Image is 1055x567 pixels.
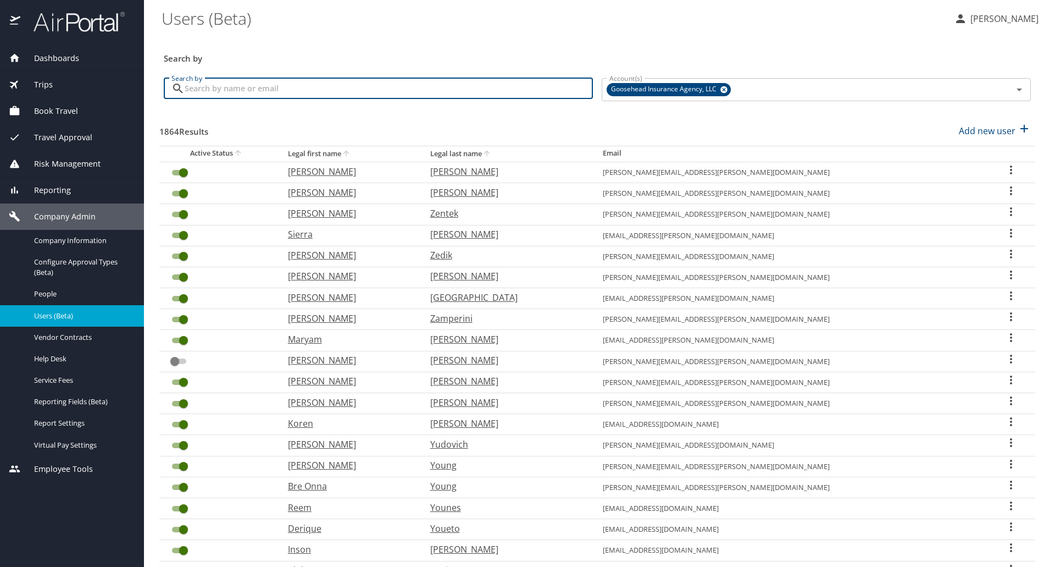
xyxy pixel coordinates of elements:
span: Reporting [20,184,71,196]
td: [EMAIL_ADDRESS][DOMAIN_NAME] [594,519,987,540]
button: sort [233,148,244,159]
th: Legal first name [279,146,421,162]
p: [PERSON_NAME] [288,291,408,304]
button: Open [1012,82,1027,97]
p: Sierra [288,228,408,241]
p: [PERSON_NAME] [430,228,581,241]
span: Book Travel [20,105,78,117]
p: Zedik [430,249,581,262]
span: Help Desk [34,354,131,364]
td: [PERSON_NAME][EMAIL_ADDRESS][PERSON_NAME][DOMAIN_NAME] [594,162,987,183]
td: [EMAIL_ADDRESS][DOMAIN_NAME] [594,414,987,435]
span: Reporting Fields (Beta) [34,397,131,407]
span: Travel Approval [20,131,92,144]
p: Young [430,459,581,472]
input: Search by name or email [185,78,593,99]
div: Goosehead Insurance Agency, LLC [607,83,731,96]
span: Virtual Pay Settings [34,440,131,450]
button: sort [482,149,493,159]
td: [PERSON_NAME][EMAIL_ADDRESS][PERSON_NAME][DOMAIN_NAME] [594,477,987,498]
td: [PERSON_NAME][EMAIL_ADDRESS][PERSON_NAME][DOMAIN_NAME] [594,309,987,330]
span: Users (Beta) [34,311,131,321]
p: Youeto [430,522,581,535]
th: Active Status [159,146,279,162]
td: [EMAIL_ADDRESS][PERSON_NAME][DOMAIN_NAME] [594,288,987,309]
p: Yudovich [430,438,581,451]
p: [PERSON_NAME] [288,375,408,388]
span: Risk Management [20,158,101,170]
p: Zamperini [430,312,581,325]
p: [PERSON_NAME] [288,249,408,262]
span: Goosehead Insurance Agency, LLC [607,84,723,95]
p: [PERSON_NAME] [288,186,408,199]
button: sort [341,149,352,159]
p: Bre Onna [288,480,408,493]
p: [PERSON_NAME] [288,438,408,451]
td: [PERSON_NAME][EMAIL_ADDRESS][PERSON_NAME][DOMAIN_NAME] [594,456,987,477]
p: [PERSON_NAME] [288,312,408,325]
h3: Search by [164,46,1031,65]
p: [PERSON_NAME] [288,354,408,367]
p: [PERSON_NAME] [288,459,408,472]
p: Koren [288,417,408,430]
span: Report Settings [34,418,131,428]
p: [PERSON_NAME] [430,375,581,388]
p: Derique [288,522,408,535]
p: [PERSON_NAME] [430,186,581,199]
p: Younes [430,501,581,514]
th: Legal last name [421,146,594,162]
td: [PERSON_NAME][EMAIL_ADDRESS][PERSON_NAME][DOMAIN_NAME] [594,351,987,372]
p: [PERSON_NAME] [430,269,581,283]
td: [EMAIL_ADDRESS][DOMAIN_NAME] [594,498,987,519]
td: [PERSON_NAME][EMAIL_ADDRESS][PERSON_NAME][DOMAIN_NAME] [594,267,987,288]
p: [PERSON_NAME] [430,333,581,346]
p: Inson [288,543,408,556]
td: [PERSON_NAME][EMAIL_ADDRESS][DOMAIN_NAME] [594,435,987,456]
td: [PERSON_NAME][EMAIL_ADDRESS][DOMAIN_NAME] [594,246,987,267]
h1: Users (Beta) [162,1,945,35]
td: [PERSON_NAME][EMAIL_ADDRESS][PERSON_NAME][DOMAIN_NAME] [594,204,987,225]
td: [PERSON_NAME][EMAIL_ADDRESS][PERSON_NAME][DOMAIN_NAME] [594,372,987,393]
td: [EMAIL_ADDRESS][PERSON_NAME][DOMAIN_NAME] [594,330,987,351]
p: [PERSON_NAME] [430,543,581,556]
p: [PERSON_NAME] [288,269,408,283]
p: Maryam [288,333,408,346]
p: [PERSON_NAME] [288,396,408,409]
img: airportal-logo.png [21,11,125,32]
p: Zentek [430,207,581,220]
span: Vendor Contracts [34,332,131,343]
p: [PERSON_NAME] [430,354,581,367]
td: [EMAIL_ADDRESS][PERSON_NAME][DOMAIN_NAME] [594,225,987,246]
p: [PERSON_NAME] [288,165,408,178]
span: Company Information [34,235,131,246]
p: Reem [288,501,408,514]
th: Email [594,146,987,162]
button: Add new user [954,119,1035,143]
p: [PERSON_NAME] [967,12,1039,25]
span: Dashboards [20,52,79,64]
img: icon-airportal.png [10,11,21,32]
p: [PERSON_NAME] [430,165,581,178]
span: Employee Tools [20,463,93,475]
p: [PERSON_NAME] [430,417,581,430]
p: Add new user [959,124,1015,137]
span: People [34,289,131,299]
h3: 1864 Results [159,119,208,138]
td: [EMAIL_ADDRESS][DOMAIN_NAME] [594,540,987,561]
p: [GEOGRAPHIC_DATA] [430,291,581,304]
span: Company Admin [20,211,96,223]
p: Young [430,480,581,493]
span: Trips [20,79,53,91]
button: [PERSON_NAME] [949,9,1043,29]
td: [PERSON_NAME][EMAIL_ADDRESS][PERSON_NAME][DOMAIN_NAME] [594,183,987,204]
p: [PERSON_NAME] [288,207,408,220]
p: [PERSON_NAME] [430,396,581,409]
span: Configure Approval Types (Beta) [34,257,131,278]
td: [PERSON_NAME][EMAIL_ADDRESS][PERSON_NAME][DOMAIN_NAME] [594,393,987,414]
span: Service Fees [34,375,131,386]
